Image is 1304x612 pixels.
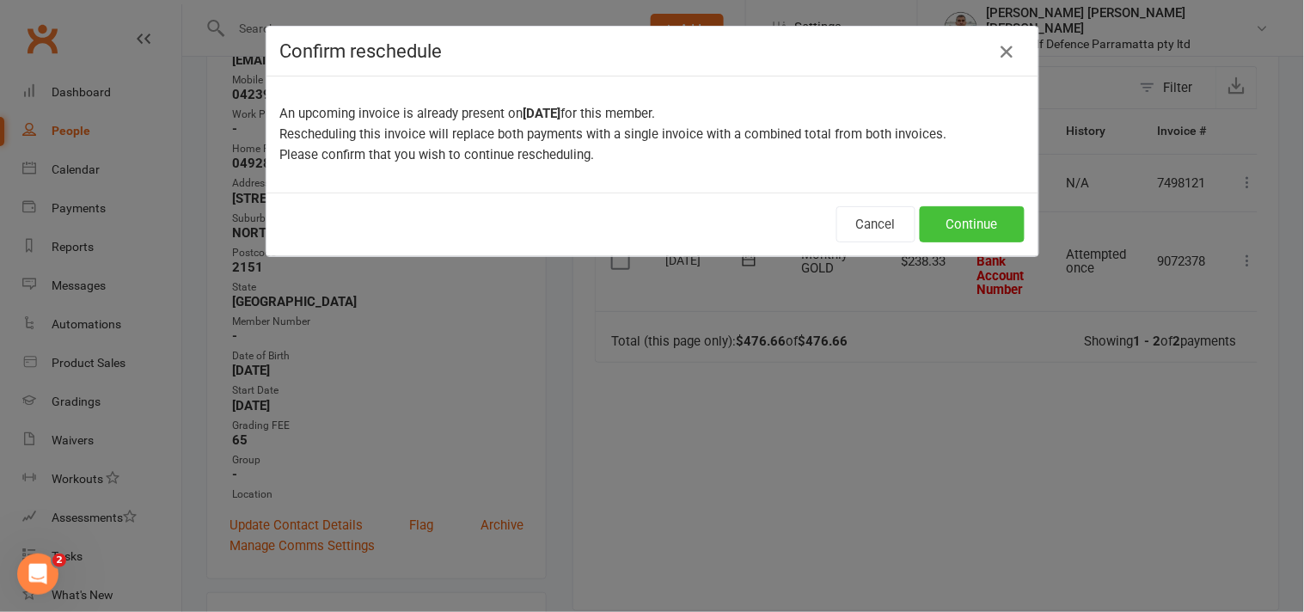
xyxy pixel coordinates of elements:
[280,103,1025,165] p: An upcoming invoice is already present on for this member. Rescheduling this invoice will replace...
[280,40,1025,62] h4: Confirm reschedule
[994,38,1021,65] button: Close
[920,206,1025,242] button: Continue
[836,206,915,242] button: Cancel
[523,106,561,121] b: [DATE]
[17,554,58,595] iframe: Intercom live chat
[52,554,66,567] span: 2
